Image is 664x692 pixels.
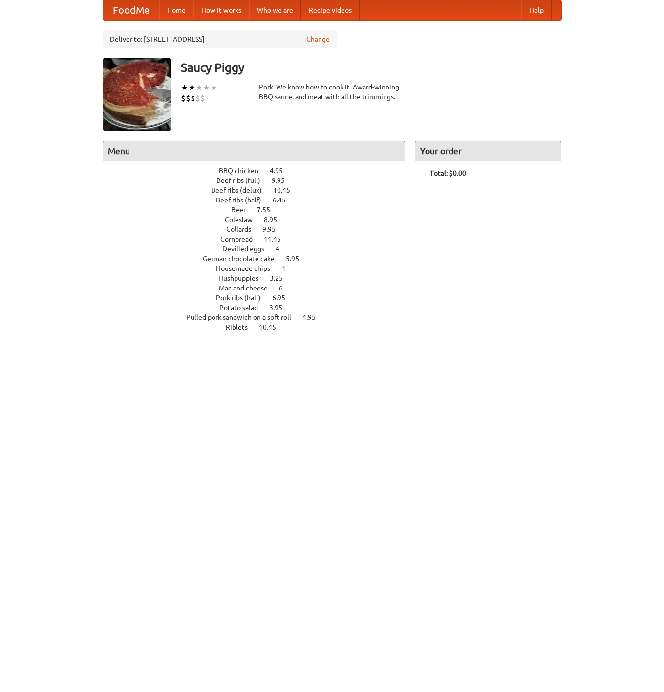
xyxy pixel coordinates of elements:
[210,82,217,93] li: ★
[103,0,159,20] a: FoodMe
[272,177,295,184] span: 9.95
[225,216,295,223] a: Coleslaw 8.95
[203,255,284,263] span: German chocolate cake
[222,245,274,253] span: Devilled eggs
[306,34,330,44] a: Change
[181,82,188,93] li: ★
[279,284,293,292] span: 6
[219,167,301,175] a: BBQ chicken 4.95
[226,225,294,233] a: Collards 9.95
[219,304,300,312] a: Potato salad 3.95
[211,186,272,194] span: Beef ribs (delux)
[220,235,299,243] a: Cornbread 11.45
[211,186,308,194] a: Beef ribs (delux) 10.45
[272,294,295,302] span: 6.95
[193,0,249,20] a: How it works
[262,225,285,233] span: 9.95
[103,58,171,131] img: angular.jpg
[226,323,294,331] a: Riblets 10.45
[226,225,261,233] span: Collards
[216,177,303,184] a: Beef ribs (full) 9.95
[195,93,200,104] li: $
[218,274,268,282] span: Hushpuppies
[186,313,334,321] a: Pulled pork sandwich on a soft roll 4.95
[216,265,280,272] span: Housemade chips
[257,206,280,214] span: 7.55
[286,255,309,263] span: 5.95
[191,93,195,104] li: $
[281,265,295,272] span: 4
[270,274,293,282] span: 3.25
[216,177,270,184] span: Beef ribs (full)
[103,141,405,161] h4: Menu
[203,82,210,93] li: ★
[259,323,286,331] span: 10.45
[219,304,268,312] span: Potato salad
[231,206,288,214] a: Beer 7.55
[231,206,256,214] span: Beer
[264,216,287,223] span: 8.95
[269,304,292,312] span: 3.95
[226,323,257,331] span: Riblets
[302,313,325,321] span: 4.95
[219,284,301,292] a: Mac and cheese 6
[216,294,271,302] span: Pork ribs (half)
[216,294,303,302] a: Pork ribs (half) 6.95
[216,265,303,272] a: Housemade chips 4
[195,82,203,93] li: ★
[220,235,262,243] span: Cornbread
[218,274,301,282] a: Hushpuppies 3.25
[430,169,466,177] b: Total: $0.00
[181,93,186,104] li: $
[301,0,360,20] a: Recipe videos
[259,82,406,102] div: Pork. We know how to cook it. Award-winning BBQ sauce, and meat with all the trimmings.
[219,167,268,175] span: BBQ chicken
[181,58,562,77] h3: Saucy Piggy
[273,196,296,204] span: 6.45
[219,284,278,292] span: Mac and cheese
[103,30,337,48] div: Deliver to: [STREET_ADDRESS]
[273,186,300,194] span: 10.45
[186,313,301,321] span: Pulled pork sandwich on a soft roll
[521,0,552,20] a: Help
[200,93,205,104] li: $
[270,167,293,175] span: 4.95
[264,235,291,243] span: 11.45
[186,93,191,104] li: $
[188,82,195,93] li: ★
[216,196,271,204] span: Beef ribs (half)
[222,245,298,253] a: Devilled eggs 4
[276,245,289,253] span: 4
[203,255,317,263] a: German chocolate cake 5.95
[249,0,301,20] a: Who we are
[216,196,304,204] a: Beef ribs (half) 6.45
[159,0,193,20] a: Home
[225,216,262,223] span: Coleslaw
[415,141,561,161] h4: Your order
